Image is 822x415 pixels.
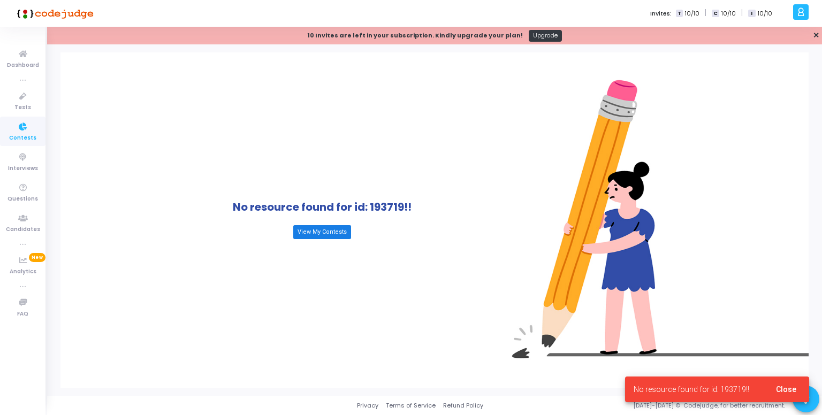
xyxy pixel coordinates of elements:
[705,7,706,19] span: |
[10,267,36,276] span: Analytics
[767,380,805,399] button: Close
[443,401,483,410] a: Refund Policy
[529,30,562,42] a: Upgrade
[386,401,436,410] a: Terms of Service
[6,225,40,234] span: Candidates
[13,3,94,24] img: logo
[233,201,412,213] h1: No resource found for id: 193719!!
[7,195,38,204] span: Questions
[14,103,31,112] span: Tests
[17,310,28,319] span: FAQ
[813,30,819,41] a: ✕
[357,401,378,410] a: Privacy
[7,61,39,70] span: Dashboard
[650,9,672,18] label: Invites:
[776,385,796,394] span: Close
[748,10,755,18] span: I
[9,134,36,143] span: Contests
[758,9,772,18] span: 10/10
[685,9,699,18] span: 10/10
[8,164,38,173] span: Interviews
[741,7,743,19] span: |
[29,253,45,262] span: New
[293,225,351,239] a: View My Contests
[712,10,719,18] span: C
[307,31,523,40] strong: 10 Invites are left in your subscription. Kindly upgrade your plan!
[721,9,736,18] span: 10/10
[676,10,683,18] span: T
[634,384,749,395] span: No resource found for id: 193719!!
